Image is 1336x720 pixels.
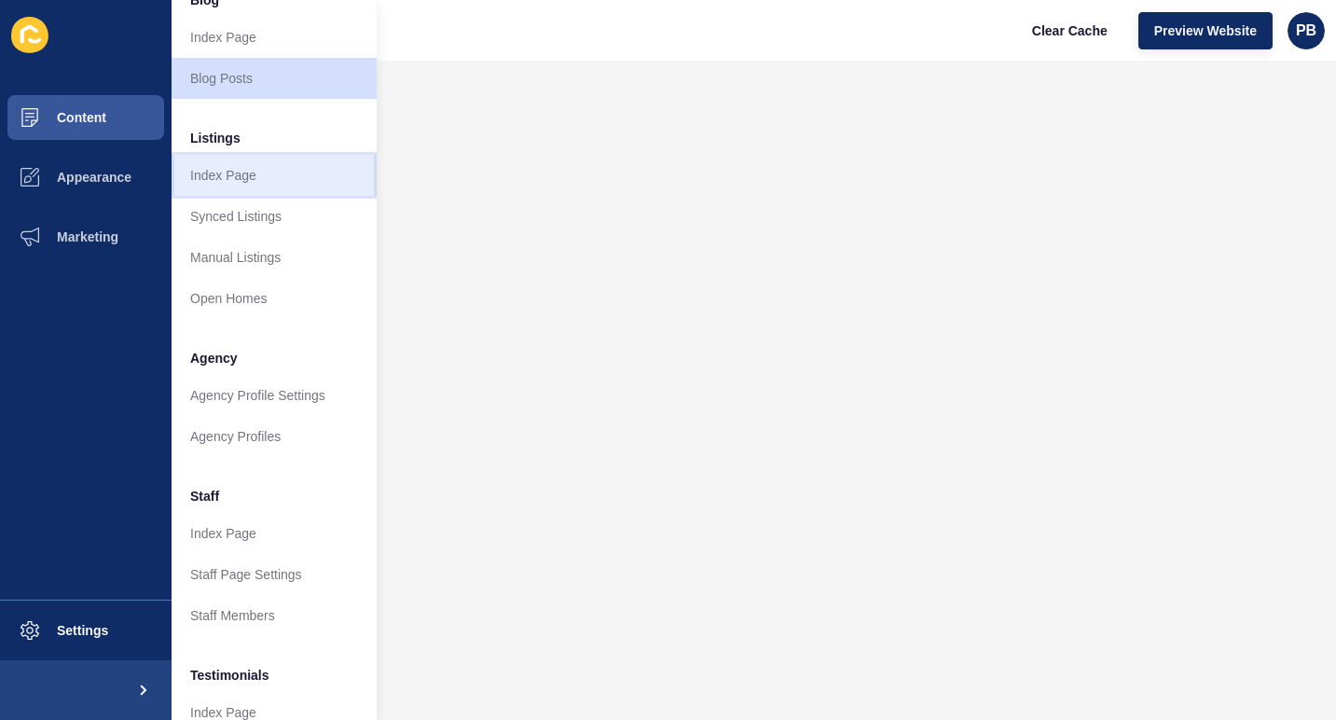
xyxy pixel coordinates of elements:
[1154,21,1257,40] span: Preview Website
[1032,21,1108,40] span: Clear Cache
[190,349,238,367] span: Agency
[172,595,377,636] a: Staff Members
[1016,12,1123,49] button: Clear Cache
[172,237,377,278] a: Manual Listings
[172,375,377,416] a: Agency Profile Settings
[1296,21,1316,40] span: PB
[172,155,377,196] a: Index Page
[172,196,377,237] a: Synced Listings
[190,129,241,147] span: Listings
[172,17,377,58] a: Index Page
[1138,12,1273,49] button: Preview Website
[172,554,377,595] a: Staff Page Settings
[190,666,269,685] span: Testimonials
[172,58,377,99] a: Blog Posts
[190,487,219,505] span: Staff
[172,513,377,554] a: Index Page
[172,416,377,457] a: Agency Profiles
[172,278,377,319] a: Open Homes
